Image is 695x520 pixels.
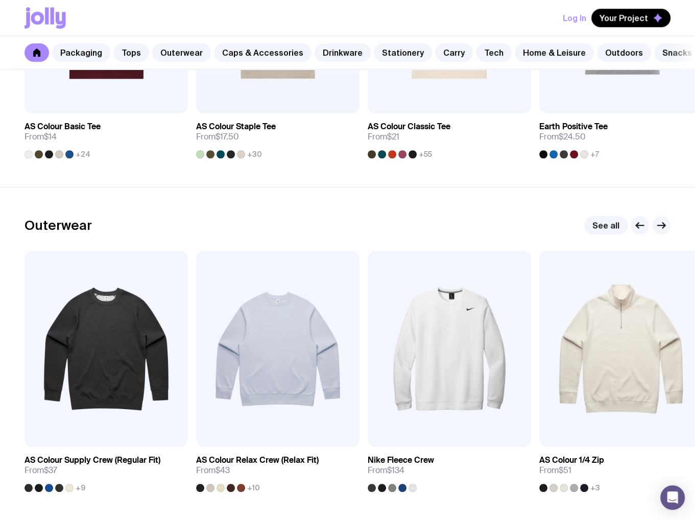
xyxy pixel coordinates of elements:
[600,13,648,23] span: Your Project
[660,485,685,510] div: Open Intercom Messenger
[387,465,404,476] span: $134
[44,465,57,476] span: $37
[25,122,101,132] h3: AS Colour Basic Tee
[368,132,399,142] span: From
[597,43,651,62] a: Outdoors
[584,216,628,234] a: See all
[25,218,92,233] h2: Outerwear
[315,43,371,62] a: Drinkware
[196,113,360,158] a: AS Colour Staple TeeFrom$17.50+30
[196,455,319,465] h3: AS Colour Relax Crew (Relax Fit)
[590,484,600,492] span: +3
[476,43,512,62] a: Tech
[25,455,160,465] h3: AS Colour Supply Crew (Regular Fit)
[368,122,450,132] h3: AS Colour Classic Tee
[590,150,599,158] span: +7
[559,131,586,142] span: $24.50
[76,150,90,158] span: +24
[196,132,239,142] span: From
[196,122,276,132] h3: AS Colour Staple Tee
[515,43,594,62] a: Home & Leisure
[247,484,260,492] span: +10
[368,447,531,492] a: Nike Fleece CrewFrom$134
[25,465,57,476] span: From
[25,113,188,158] a: AS Colour Basic TeeFrom$14+24
[215,131,239,142] span: $17.50
[559,465,571,476] span: $51
[539,132,586,142] span: From
[113,43,149,62] a: Tops
[591,9,670,27] button: Your Project
[419,150,432,158] span: +55
[25,447,188,492] a: AS Colour Supply Crew (Regular Fit)From$37+9
[44,131,57,142] span: $14
[52,43,110,62] a: Packaging
[539,122,608,132] h3: Earth Positive Tee
[563,9,586,27] button: Log In
[76,484,85,492] span: +9
[387,131,399,142] span: $21
[368,465,404,476] span: From
[539,465,571,476] span: From
[25,132,57,142] span: From
[214,43,311,62] a: Caps & Accessories
[368,455,434,465] h3: Nike Fleece Crew
[196,447,360,492] a: AS Colour Relax Crew (Relax Fit)From$43+10
[539,455,604,465] h3: AS Colour 1/4 Zip
[215,465,230,476] span: $43
[435,43,473,62] a: Carry
[247,150,262,158] span: +30
[152,43,211,62] a: Outerwear
[196,465,230,476] span: From
[374,43,432,62] a: Stationery
[368,113,531,158] a: AS Colour Classic TeeFrom$21+55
